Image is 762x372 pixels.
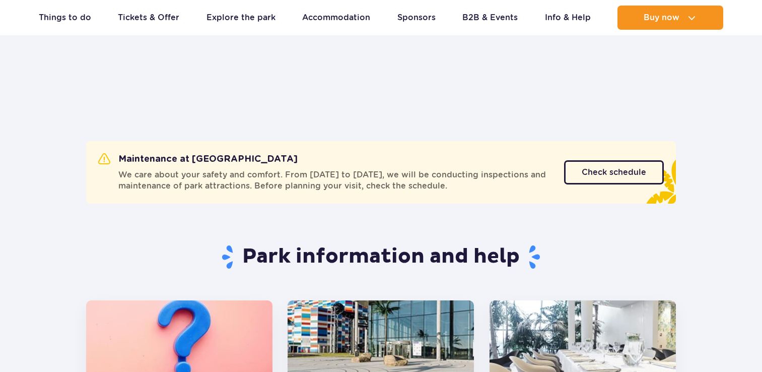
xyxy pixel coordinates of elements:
[397,6,436,30] a: Sponsors
[302,6,370,30] a: Accommodation
[206,6,275,30] a: Explore the park
[86,244,676,270] h1: Park information and help
[617,6,723,30] button: Buy now
[98,153,298,165] h2: Maintenance at [GEOGRAPHIC_DATA]
[118,169,552,192] span: We care about your safety and comfort. From [DATE] to [DATE], we will be conducting inspections a...
[462,6,518,30] a: B2B & Events
[644,13,679,22] span: Buy now
[545,6,591,30] a: Info & Help
[582,168,646,176] span: Check schedule
[39,6,91,30] a: Things to do
[564,160,664,184] a: Check schedule
[118,6,179,30] a: Tickets & Offer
